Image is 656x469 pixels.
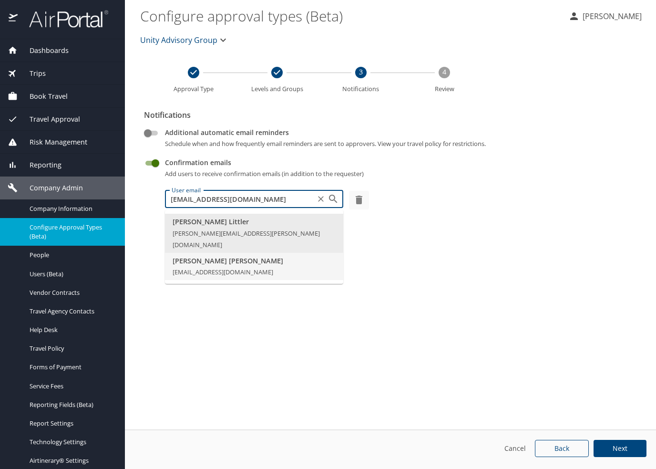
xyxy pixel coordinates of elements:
[18,137,87,147] span: Risk Management
[140,33,217,47] span: Unity Advisory Group
[18,91,68,102] span: Book Travel
[314,192,328,206] button: Clear
[239,86,316,92] span: Levels and Groups
[407,86,483,92] span: Review
[9,10,19,28] img: icon-airportal.png
[165,169,522,179] span: Add users to receive confirmation emails (in addition to the requester)
[30,456,113,465] span: Airtinerary® Settings
[19,10,108,28] img: airportal-logo.png
[327,192,340,206] button: Close
[613,445,627,452] span: Next
[30,250,113,260] span: People
[30,363,113,372] span: Forms of Payment
[442,67,446,76] text: 4
[173,268,273,276] span: [EMAIL_ADDRESS][DOMAIN_NAME]
[136,31,233,50] button: Unity Advisory Group
[18,45,69,56] span: Dashboards
[30,382,113,391] span: Service Fees
[30,344,113,353] span: Travel Policy
[30,307,113,316] span: Travel Agency Contacts
[165,139,522,149] span: Schedule when and how frequently email reminders are sent to approvers. View your travel policy f...
[165,157,231,167] span: Confirmation emails
[580,10,642,22] p: [PERSON_NAME]
[30,438,113,447] span: Technology Settings
[535,440,589,458] button: Back
[173,256,336,266] span: [PERSON_NAME] [PERSON_NAME]
[564,8,646,25] button: [PERSON_NAME]
[30,270,113,279] span: Users (Beta)
[500,440,530,458] button: Cancel
[30,325,113,334] span: Help Desk
[359,67,363,76] text: 3
[18,160,61,170] span: Reporting
[30,400,113,409] span: Reporting Fields (Beta)
[554,445,569,452] span: Back
[18,183,83,193] span: Company Admin
[323,86,399,92] span: Notifications
[173,217,336,227] span: [PERSON_NAME] Littler
[165,127,289,137] span: Additional automatic email reminders
[30,223,113,241] span: Configure Approval Types (Beta)
[503,443,526,455] span: Cancel
[140,295,641,302] p: spacing
[140,1,561,31] h1: Configure approval types (Beta)
[594,440,646,458] button: Next
[18,68,46,79] span: Trips
[18,114,80,125] span: Travel Approval
[30,204,113,213] span: Company Information
[144,107,641,123] h2: Notifications
[30,419,113,428] span: Report Settings
[155,86,232,92] span: Approval Type
[30,288,113,297] span: Vendor Contracts
[173,229,320,249] span: [PERSON_NAME][EMAIL_ADDRESS][PERSON_NAME][DOMAIN_NAME]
